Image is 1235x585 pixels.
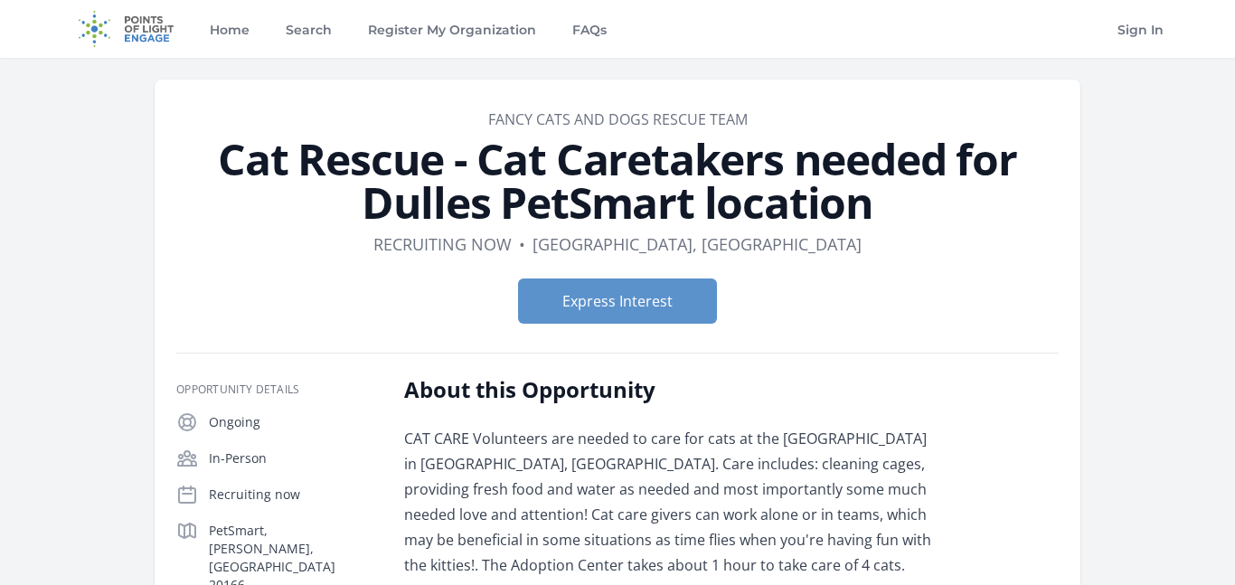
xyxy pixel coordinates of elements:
[176,137,1059,224] h1: Cat Rescue - Cat Caretakers needed for Dulles PetSmart location
[488,109,748,129] a: Fancy Cats and Dogs Rescue Team
[176,382,375,397] h3: Opportunity Details
[404,426,933,578] p: CAT CARE Volunteers are needed to care for cats at the [GEOGRAPHIC_DATA] in [GEOGRAPHIC_DATA], [G...
[404,375,933,404] h2: About this Opportunity
[518,278,717,324] button: Express Interest
[209,413,375,431] p: Ongoing
[519,231,525,257] div: •
[209,449,375,467] p: In-Person
[373,231,512,257] dd: Recruiting now
[209,486,375,504] p: Recruiting now
[533,231,862,257] dd: [GEOGRAPHIC_DATA], [GEOGRAPHIC_DATA]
